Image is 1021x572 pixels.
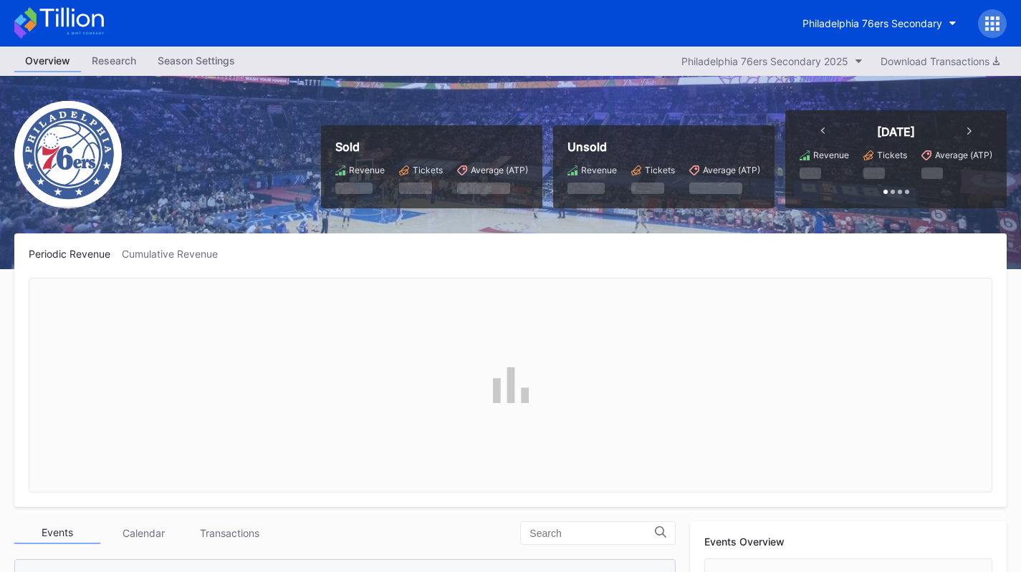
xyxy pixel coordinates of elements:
img: Philadelphia_76ers.png [14,101,122,208]
a: Season Settings [147,50,246,72]
div: Average (ATP) [703,165,760,175]
div: Research [81,50,147,71]
div: Sold [335,140,528,154]
div: Tickets [645,165,675,175]
a: Overview [14,50,81,72]
div: Season Settings [147,50,246,71]
div: Calendar [100,522,186,544]
div: Unsold [567,140,760,154]
button: Download Transactions [873,52,1007,71]
div: Philadelphia 76ers Secondary 2025 [681,55,848,67]
div: Cumulative Revenue [122,248,229,260]
div: Transactions [186,522,272,544]
div: [DATE] [877,125,915,139]
div: Philadelphia 76ers Secondary [802,17,942,29]
div: Tickets [877,150,907,160]
div: Download Transactions [881,55,1000,67]
div: Revenue [349,165,385,175]
button: Philadelphia 76ers Secondary [792,10,967,37]
button: Philadelphia 76ers Secondary 2025 [674,52,870,71]
div: Revenue [813,150,849,160]
input: Search [529,528,655,539]
div: Events Overview [704,535,992,548]
div: Revenue [581,165,617,175]
div: Periodic Revenue [29,248,122,260]
div: Events [14,522,100,544]
a: Research [81,50,147,72]
div: Average (ATP) [935,150,992,160]
div: Tickets [413,165,443,175]
div: Average (ATP) [471,165,528,175]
